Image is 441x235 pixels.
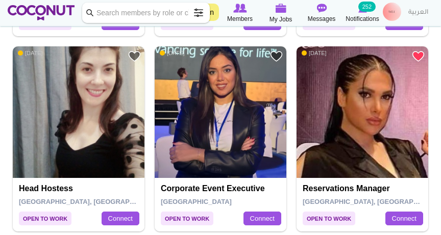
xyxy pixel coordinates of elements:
[233,4,247,13] img: Browse Members
[358,2,376,12] small: 252
[243,212,281,226] a: Connect
[302,49,327,57] span: [DATE]
[385,212,423,226] a: Connect
[128,50,141,63] a: Add to Favourites
[270,50,283,63] a: Add to Favourites
[19,198,164,205] span: [GEOGRAPHIC_DATA], [GEOGRAPHIC_DATA]
[82,3,210,23] input: Search members by role or city
[346,14,379,24] span: Notifications
[161,184,283,193] h4: Corporate Event Executive
[342,3,383,24] a: Notifications Notifications 252
[303,184,425,193] h4: Reservations Manager
[102,212,139,226] a: Connect
[403,3,433,23] a: العربية
[308,14,336,24] span: Messages
[161,212,213,225] span: Open to Work
[160,49,185,57] span: [DATE]
[8,5,75,20] img: Home
[269,14,292,24] span: My Jobs
[19,212,71,225] span: Open to Work
[275,4,286,13] img: My Jobs
[219,3,260,24] a: Browse Members Members
[358,4,367,13] img: Notifications
[161,198,232,205] span: [GEOGRAPHIC_DATA]
[18,49,43,57] span: [DATE]
[227,14,253,24] span: Members
[412,50,425,63] a: Remove from Favourites
[260,3,301,24] a: My Jobs My Jobs
[316,4,327,13] img: Messages
[303,212,355,225] span: Open to Work
[301,3,342,24] a: Messages Messages
[19,184,141,193] h4: Head Hostess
